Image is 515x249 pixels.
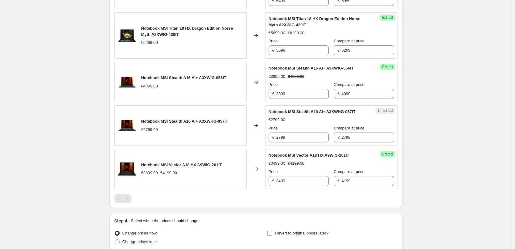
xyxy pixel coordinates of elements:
img: 5322a741_Stealth_A16_AI__product_photo_02_noshadow_80x.png [118,73,136,91]
span: € [272,91,274,96]
span: € [272,179,274,183]
span: Notebook MSI Titan 18 HX Dragon Edition Norse Myth A2XWIG-439IT [141,26,233,37]
nav: Pagination [114,194,131,203]
div: €3899.00 [269,74,285,80]
span: € [337,91,340,96]
img: 5322a741_Stealth_A16_AI__product_photo_02_noshadow_80x.png [118,116,136,135]
span: Compare at price [334,39,365,43]
div: €3499.00 [269,160,285,167]
h2: Step 4. [114,218,129,224]
span: € [272,135,274,140]
span: Price [269,39,278,43]
span: Notebook MSI Stealth A16 AI+ A3XWHG-057IT [269,109,356,114]
div: €5699.00 [269,30,285,36]
img: dragon1_80x.png [118,26,136,45]
span: Price [269,126,278,130]
div: €2799.00 [269,117,285,123]
span: Edited [382,152,393,157]
img: vector18_80x.png [118,160,136,178]
span: € [337,179,340,183]
div: €6299.00 [141,40,158,46]
span: Price [269,169,278,174]
span: Notebook MSI Vector A18 HX A9WIG-201IT [141,162,222,167]
strike: €4099.00 [288,74,304,80]
span: Notebook MSI Stealth A16 AI+ A3XWHG-057IT [141,119,228,124]
span: Compare at price [334,126,365,130]
span: Notebook MSI Titan 18 HX Dragon Edition Norse Myth A2XWIG-439IT [269,16,360,27]
span: Notebook MSI Stealth A16 AI+ A3XWIG-056IT [141,75,226,80]
p: Select when the prices should change [131,218,198,224]
strike: €4199.00 [288,160,304,167]
span: Change prices later [122,239,157,244]
span: Notebook MSI Vector A18 HX A9WIG-201IT [269,153,349,158]
strike: €4199.00 [160,170,177,176]
span: Price [269,82,278,87]
strike: €6299.00 [288,30,304,36]
span: Edited [382,15,393,20]
div: €2799.00 [141,127,158,133]
span: Change prices now [122,231,157,235]
span: Unedited [378,108,393,113]
div: €3899.00 [141,170,158,176]
span: Edited [382,65,393,70]
span: Compare at price [334,82,365,87]
div: €4099.00 [141,83,158,89]
span: € [272,48,274,53]
span: € [337,135,340,140]
span: Notebook MSI Stealth A16 AI+ A3XWIG-056IT [269,66,354,70]
span: Compare at price [334,169,365,174]
span: Revert to original prices later? [275,231,328,235]
span: € [337,48,340,53]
